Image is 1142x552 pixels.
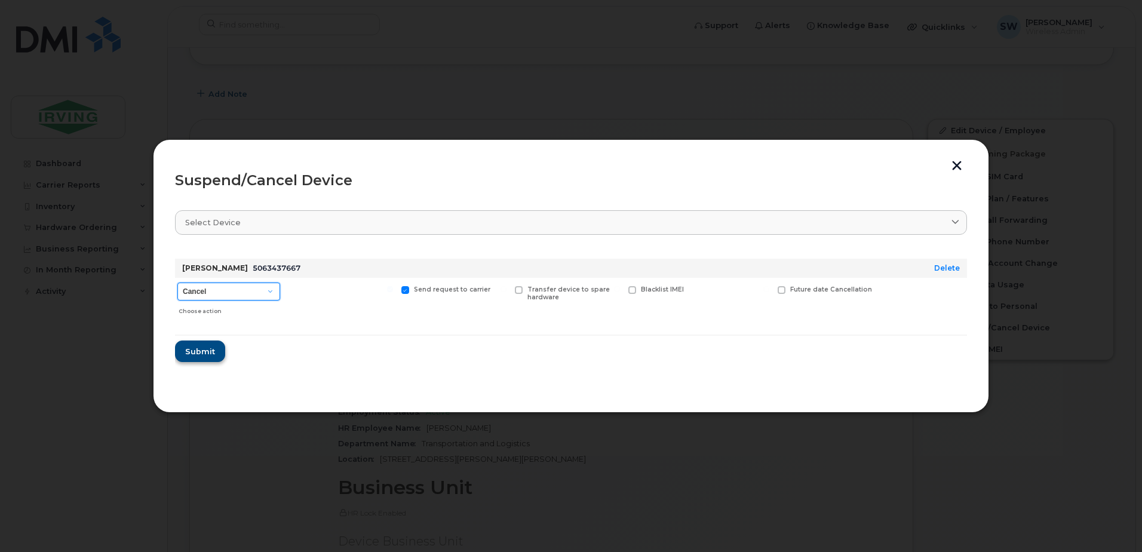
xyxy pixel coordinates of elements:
[179,302,280,316] div: Choose action
[790,286,872,293] span: Future date Cancellation
[185,217,241,228] span: Select device
[614,286,620,292] input: Blacklist IMEI
[527,286,610,301] span: Transfer device to spare hardware
[175,173,967,188] div: Suspend/Cancel Device
[934,263,960,272] a: Delete
[641,286,684,293] span: Blacklist IMEI
[182,263,248,272] strong: [PERSON_NAME]
[253,263,300,272] span: 5063437667
[175,210,967,235] a: Select device
[763,286,769,292] input: Future date Cancellation
[387,286,393,292] input: Send request to carrier
[175,341,225,362] button: Submit
[185,346,215,357] span: Submit
[414,286,490,293] span: Send request to carrier
[501,286,506,292] input: Transfer device to spare hardware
